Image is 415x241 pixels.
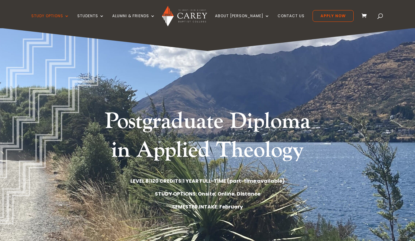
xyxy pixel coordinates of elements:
[278,14,305,28] a: Contact Us
[130,177,149,185] strong: LEVEL 8
[42,177,373,185] p: | |
[313,10,354,22] a: Apply Now
[162,6,207,26] img: Carey Baptist College
[155,190,260,197] strong: STUDY OPTIONS: Onsite, Online, Distance
[215,14,270,28] a: About [PERSON_NAME]
[150,177,181,185] strong: 120 CREDITS
[31,14,69,28] a: Study Options
[112,14,155,28] a: Alumni & Friends
[183,177,285,185] strong: 1 YEAR FULL-TIME (part-time available)
[77,14,104,28] a: Students
[172,203,243,210] strong: SEMESTER INTAKE: February
[93,107,323,168] h1: Postgraduate Diploma in Applied Theology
